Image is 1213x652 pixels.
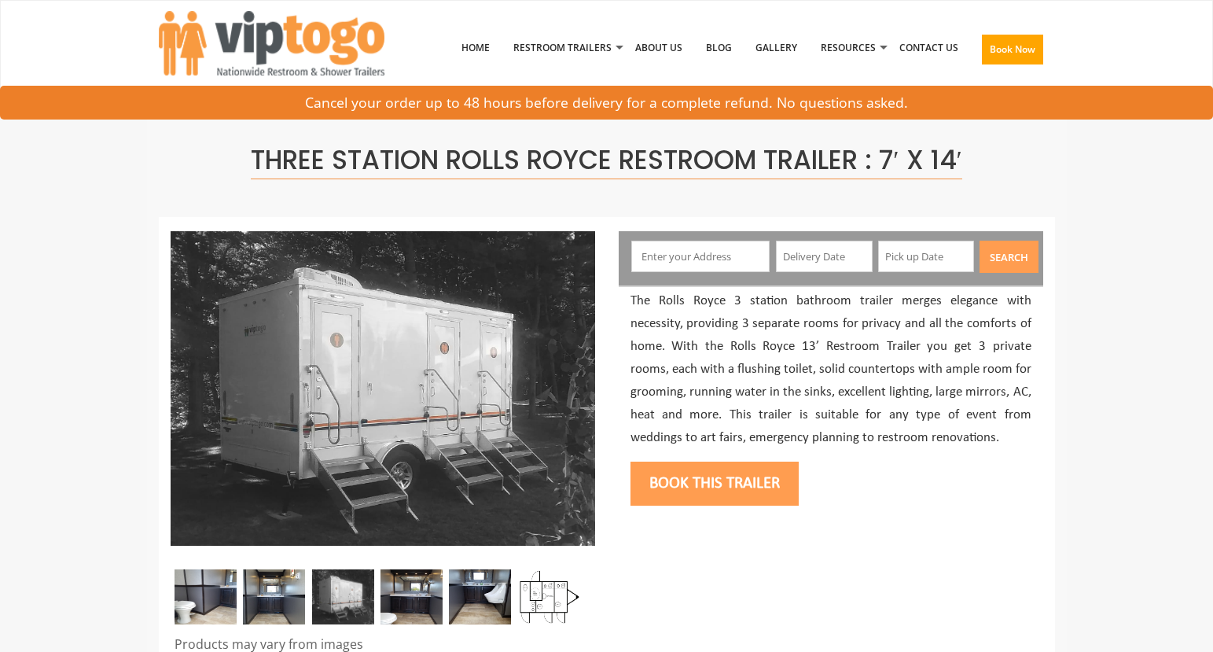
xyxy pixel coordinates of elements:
img: Side view of three station restroom trailer with three separate doors with signs [171,231,595,546]
img: VIPTOGO [159,11,384,76]
a: Contact Us [888,7,970,89]
img: A close view of inside of a station with a stall, mirror and cabinets [175,569,237,624]
a: About Us [623,7,694,89]
img: Zoomed out inside view of restroom station with a mirror and sink [243,569,305,624]
button: Search [980,241,1038,273]
img: Side view of three station restroom trailer with three separate doors with signs [312,569,374,624]
input: Delivery Date [776,241,873,272]
input: Pick up Date [878,241,975,272]
input: Enter your Address [631,241,770,272]
img: Zoomed out full inside view of restroom station with a stall, a mirror and a sink [380,569,443,624]
a: Gallery [744,7,809,89]
button: Book this trailer [630,462,799,506]
img: Floor Plan of 3 station restroom with sink and toilet [518,569,580,624]
a: Home [450,7,502,89]
span: Three Station Rolls Royce Restroom Trailer : 7′ x 14′ [251,142,961,179]
a: Book Now [970,7,1055,98]
a: Restroom Trailers [502,7,623,89]
a: Blog [694,7,744,89]
img: Zoomed out inside view of male restroom station with a mirror, a urinal and a sink [449,569,511,624]
p: The Rolls Royce 3 station bathroom trailer merges elegance with necessity, providing 3 separate r... [630,290,1031,449]
button: Book Now [982,35,1043,64]
a: Resources [809,7,888,89]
